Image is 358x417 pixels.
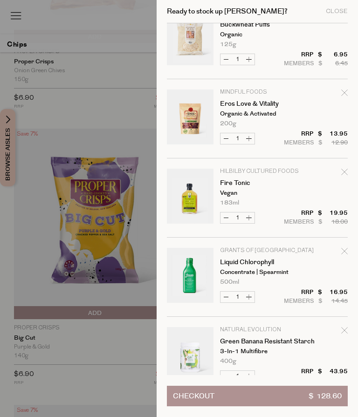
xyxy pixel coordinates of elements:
[220,32,292,38] p: Organic
[341,167,348,180] div: Remove Fire Tonic
[220,111,292,117] p: Organic & Activated
[220,200,239,206] span: 183ml
[341,246,348,259] div: Remove Liquid Chlorophyll
[220,121,236,127] span: 200g
[232,371,243,382] input: QTY Green Banana Resistant Starch
[220,259,292,266] a: Liquid Chlorophyll
[220,349,292,355] p: 3-in-1 Multifibre
[232,133,243,144] input: QTY Eros Love & Vitality
[220,327,292,333] p: Natural Evolution
[309,386,342,406] span: $ 128.60
[220,89,292,95] p: Mindful Foods
[220,41,236,48] span: 125g
[220,269,292,275] p: Concentrate | Spearmint
[220,21,292,28] a: Buckwheat Puffs
[220,338,292,345] a: Green Banana Resistant Starch
[220,248,292,253] p: Grants of [GEOGRAPHIC_DATA]
[220,358,236,364] span: 400g
[220,190,292,196] p: Vegan
[220,180,292,186] a: Fire Tonic
[341,88,348,101] div: Remove Eros Love & Vitality
[232,212,243,223] input: QTY Fire Tonic
[326,8,348,14] div: Close
[220,279,239,285] span: 500ml
[220,169,292,174] p: Hilbilby Cultured Foods
[220,101,292,107] a: Eros Love & Vitality
[167,386,348,406] button: Checkout$ 128.60
[232,54,243,65] input: QTY Buckwheat Puffs
[341,326,348,338] div: Remove Green Banana Resistant Starch
[232,292,243,302] input: QTY Liquid Chlorophyll
[173,386,214,406] span: Checkout
[167,8,288,15] h2: Ready to stock up [PERSON_NAME]?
